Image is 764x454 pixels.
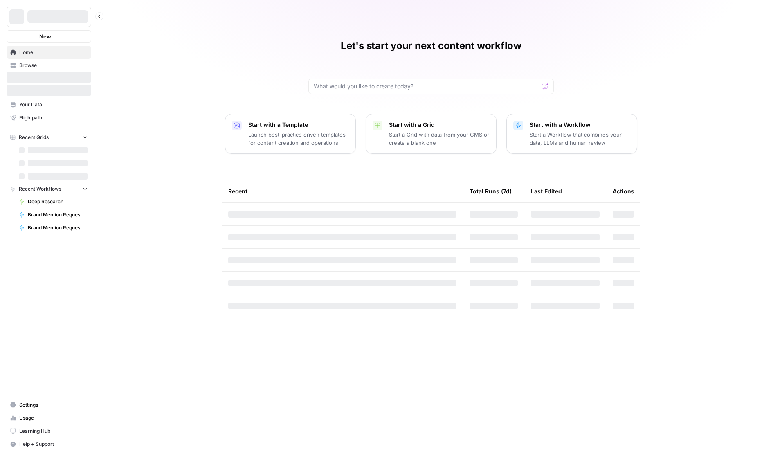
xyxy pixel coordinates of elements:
span: Settings [19,401,88,409]
span: New [39,32,51,40]
p: Start with a Template [248,121,349,129]
span: Help + Support [19,441,88,448]
span: Learning Hub [19,427,88,435]
button: Start with a WorkflowStart a Workflow that combines your data, LLMs and human review [506,114,637,154]
p: Start a Workflow that combines your data, LLMs and human review [530,130,630,147]
span: Usage [19,414,88,422]
button: Start with a GridStart a Grid with data from your CMS or create a blank one [366,114,497,154]
span: Home [19,49,88,56]
span: Recent Workflows [19,185,61,193]
div: Recent [228,180,456,202]
p: Start a Grid with data from your CMS or create a blank one [389,130,490,147]
h1: Let's start your next content workflow [341,39,521,52]
a: Brand Mention Request Generator [15,208,91,221]
span: Deep Research [28,198,88,205]
button: New [7,30,91,43]
button: Recent Grids [7,131,91,144]
a: Brand Mention Request Generator [15,221,91,234]
span: Browse [19,62,88,69]
span: Recent Grids [19,134,49,141]
span: Brand Mention Request Generator [28,211,88,218]
p: Start with a Grid [389,121,490,129]
div: Last Edited [531,180,562,202]
a: Deep Research [15,195,91,208]
p: Launch best-practice driven templates for content creation and operations [248,130,349,147]
span: Brand Mention Request Generator [28,224,88,231]
button: Recent Workflows [7,183,91,195]
div: Actions [613,180,634,202]
a: Home [7,46,91,59]
button: Help + Support [7,438,91,451]
span: Flightpath [19,114,88,121]
p: Start with a Workflow [530,121,630,129]
span: Your Data [19,101,88,108]
a: Learning Hub [7,425,91,438]
a: Your Data [7,98,91,111]
a: Settings [7,398,91,411]
input: What would you like to create today? [314,82,539,90]
a: Flightpath [7,111,91,124]
a: Usage [7,411,91,425]
button: Start with a TemplateLaunch best-practice driven templates for content creation and operations [225,114,356,154]
a: Browse [7,59,91,72]
div: Total Runs (7d) [470,180,512,202]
